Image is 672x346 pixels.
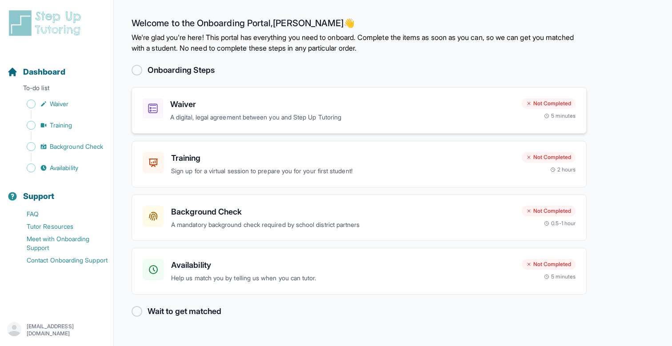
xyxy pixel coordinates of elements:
[522,98,576,109] div: Not Completed
[132,87,587,134] a: WaiverA digital, legal agreement between you and Step Up TutoringNot Completed5 minutes
[7,119,113,131] a: Training
[7,208,113,220] a: FAQ
[171,273,515,283] p: Help us match you by telling us when you can tutor.
[7,233,113,254] a: Meet with Onboarding Support
[544,112,576,119] div: 5 minutes
[50,121,72,130] span: Training
[132,195,587,241] a: Background CheckA mandatory background check required by school district partnersNot Completed0.5...
[7,322,106,338] button: [EMAIL_ADDRESS][DOMAIN_NAME]
[50,142,103,151] span: Background Check
[522,206,576,216] div: Not Completed
[522,259,576,270] div: Not Completed
[132,32,587,53] p: We're glad you're here! This portal has everything you need to onboard. Complete the items as soo...
[171,206,515,218] h3: Background Check
[7,9,86,37] img: logo
[132,18,587,32] h2: Welcome to the Onboarding Portal, [PERSON_NAME] 👋
[7,162,113,174] a: Availability
[4,52,110,82] button: Dashboard
[7,98,113,110] a: Waiver
[544,220,576,227] div: 0.5-1 hour
[171,220,515,230] p: A mandatory background check required by school district partners
[544,273,576,280] div: 5 minutes
[4,84,110,96] p: To-do list
[7,66,65,78] a: Dashboard
[171,166,515,176] p: Sign up for a virtual session to prepare you for your first student!
[27,323,106,337] p: [EMAIL_ADDRESS][DOMAIN_NAME]
[148,64,215,76] h2: Onboarding Steps
[7,140,113,153] a: Background Check
[132,141,587,187] a: TrainingSign up for a virtual session to prepare you for your first student!Not Completed2 hours
[550,166,576,173] div: 2 hours
[50,163,78,172] span: Availability
[23,190,55,203] span: Support
[132,248,587,294] a: AvailabilityHelp us match you by telling us when you can tutor.Not Completed5 minutes
[4,176,110,206] button: Support
[50,99,68,108] span: Waiver
[522,152,576,163] div: Not Completed
[23,66,65,78] span: Dashboard
[171,259,515,271] h3: Availability
[171,152,515,164] h3: Training
[7,220,113,233] a: Tutor Resources
[148,305,221,318] h2: Wait to get matched
[170,112,515,123] p: A digital, legal agreement between you and Step Up Tutoring
[7,254,113,266] a: Contact Onboarding Support
[170,98,515,111] h3: Waiver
